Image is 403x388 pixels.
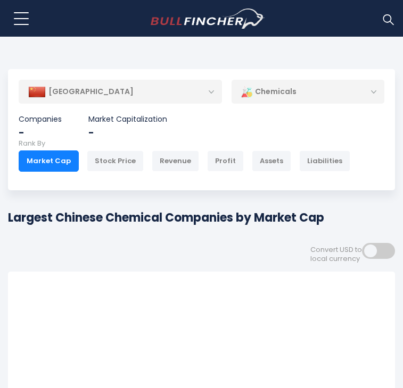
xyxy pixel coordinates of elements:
[87,150,144,172] div: Stock Price
[232,80,385,104] div: Chemicals
[19,126,62,139] div: -
[19,114,62,124] p: Companies
[207,150,244,172] div: Profit
[19,150,79,172] div: Market Cap
[252,150,291,172] div: Assets
[152,150,199,172] div: Revenue
[151,9,265,29] a: Go to homepage
[310,246,362,264] span: Convert USD to local currency
[88,126,167,139] div: -
[299,150,350,172] div: Liabilities
[8,209,395,226] h1: Largest Chinese Chemical Companies by Market Cap
[19,80,222,104] div: [GEOGRAPHIC_DATA]
[151,9,265,29] img: bullfincher logo
[88,114,167,124] p: Market Capitalization
[19,139,358,148] p: Rank By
